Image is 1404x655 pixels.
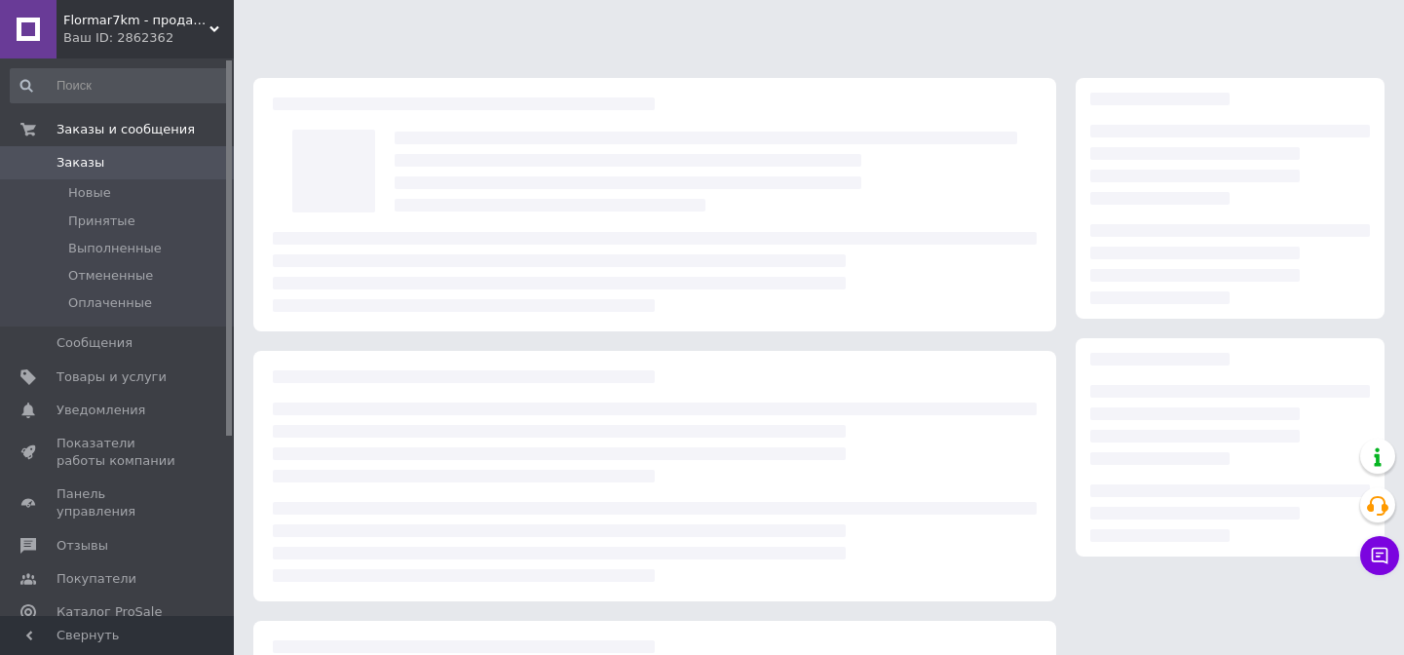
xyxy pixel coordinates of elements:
[63,12,209,29] span: Flormar7km - продаж косметики та парфумерії оптом
[68,267,153,285] span: Отмененные
[57,603,162,621] span: Каталог ProSale
[57,154,104,172] span: Заказы
[57,570,136,588] span: Покупатели
[57,537,108,555] span: Отзывы
[68,294,152,312] span: Оплаченные
[57,334,133,352] span: Сообщения
[57,121,195,138] span: Заказы и сообщения
[1360,536,1399,575] button: Чат с покупателем
[68,240,162,257] span: Выполненные
[57,368,167,386] span: Товары и услуги
[68,184,111,202] span: Новые
[57,435,180,470] span: Показатели работы компании
[63,29,234,47] div: Ваш ID: 2862362
[57,402,145,419] span: Уведомления
[10,68,229,103] input: Поиск
[57,485,180,520] span: Панель управления
[68,212,135,230] span: Принятые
